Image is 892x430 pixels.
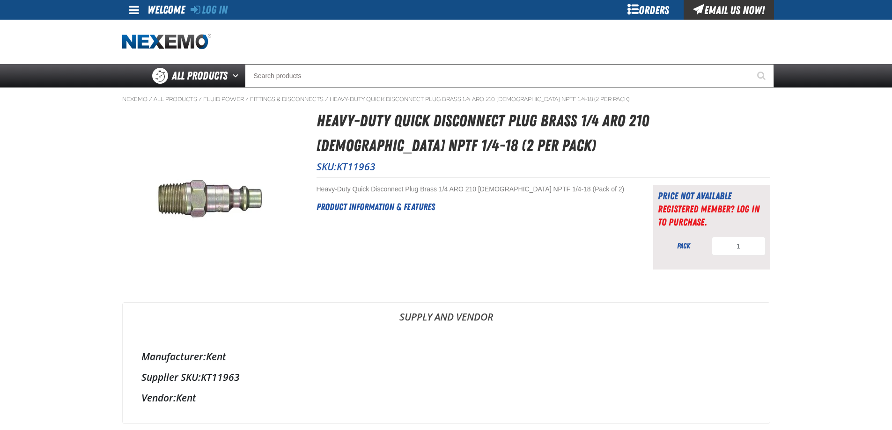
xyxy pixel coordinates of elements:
[245,64,774,87] input: Search
[317,200,630,214] h2: Product Information & Features
[123,303,770,331] a: Supply and Vendor
[229,64,245,87] button: Open All Products pages
[658,203,759,228] a: Registered Member? Log In to purchase.
[712,237,766,255] input: Product Quantity
[751,64,774,87] button: Start Searching
[141,391,751,404] div: Kent
[337,160,376,173] span: KT11963
[141,371,751,384] div: KT11963
[154,95,197,103] a: All Products
[191,3,228,16] a: Log In
[658,189,766,203] div: Price not available
[123,109,300,285] img: Heavy-Duty Quick Disconnect Plug Brass 1/4 ARO 210 Male NPTF 1/4-18 (2 per pack)
[203,95,244,103] a: Fluid Power
[122,95,147,103] a: Nexemo
[122,34,211,50] img: Nexemo logo
[245,95,249,103] span: /
[172,67,228,84] span: All Products
[141,350,751,363] div: Kent
[330,95,629,103] a: Heavy-Duty Quick Disconnect Plug Brass 1/4 ARO 210 [DEMOGRAPHIC_DATA] NPTF 1/4-18 (2 per pack)
[141,350,206,363] label: Manufacturer:
[149,95,152,103] span: /
[141,391,176,404] label: Vendor:
[250,95,324,103] a: Fittings & Disconnects
[325,95,328,103] span: /
[317,160,770,173] p: SKU:
[658,241,709,251] div: pack
[141,371,201,384] label: Supplier SKU:
[122,34,211,50] a: Home
[317,109,770,158] h1: Heavy-Duty Quick Disconnect Plug Brass 1/4 ARO 210 [DEMOGRAPHIC_DATA] NPTF 1/4-18 (2 per pack)
[317,185,630,194] div: Heavy-Duty Quick Disconnect Plug Brass 1/4 ARO 210 [DEMOGRAPHIC_DATA] NPTF 1/4-18 (Pack of 2)
[122,95,770,103] nav: Breadcrumbs
[199,95,202,103] span: /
